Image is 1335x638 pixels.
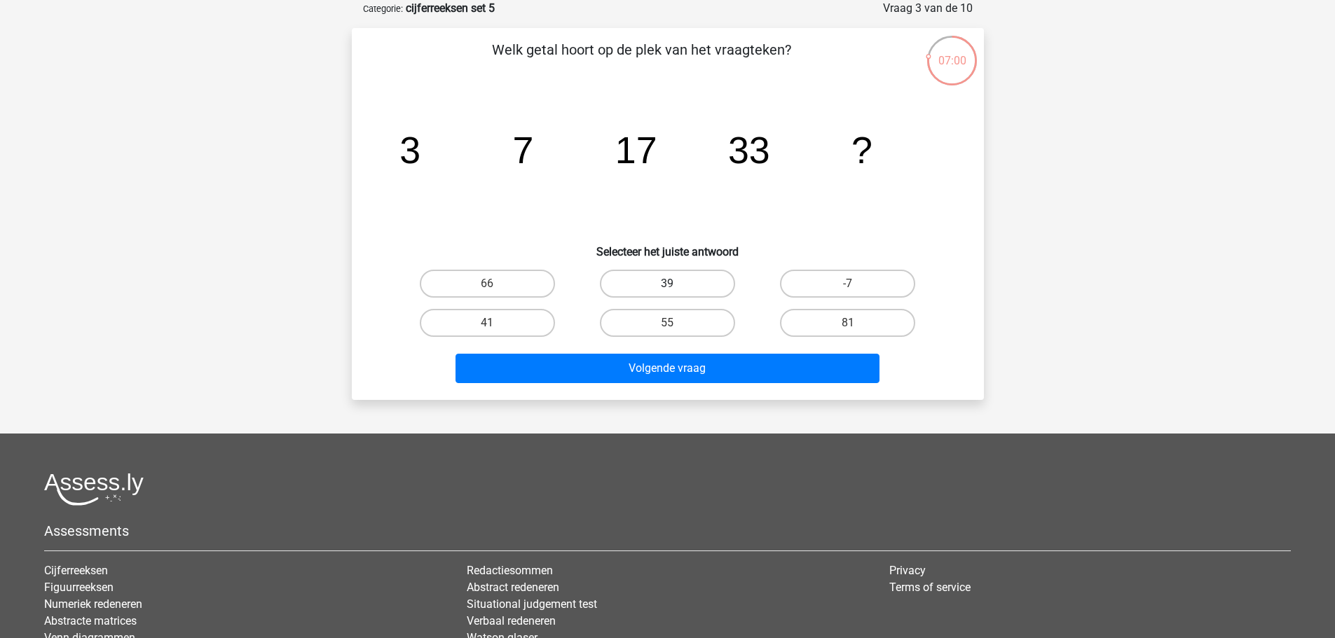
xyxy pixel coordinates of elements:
label: 81 [780,309,915,337]
label: 39 [600,270,735,298]
a: Figuurreeksen [44,581,114,594]
label: -7 [780,270,915,298]
tspan: 3 [399,129,420,171]
a: Abstracte matrices [44,614,137,627]
a: Numeriek redeneren [44,597,142,611]
div: 07:00 [926,34,978,69]
tspan: 33 [727,129,769,171]
a: Situational judgement test [467,597,597,611]
strong: cijferreeksen set 5 [406,1,495,15]
a: Abstract redeneren [467,581,559,594]
label: 55 [600,309,735,337]
label: 66 [420,270,555,298]
tspan: ? [851,129,872,171]
h5: Assessments [44,522,1291,539]
a: Terms of service [889,581,971,594]
a: Redactiesommen [467,564,553,577]
tspan: 7 [512,129,533,171]
a: Cijferreeksen [44,564,108,577]
label: 41 [420,309,555,337]
small: Categorie: [363,4,403,14]
h6: Selecteer het juiste antwoord [374,234,961,258]
a: Privacy [889,564,926,577]
tspan: 17 [615,129,657,171]
button: Volgende vraag [456,354,879,383]
p: Welk getal hoort op de plek van het vraagteken? [374,39,909,81]
a: Verbaal redeneren [467,614,556,627]
img: Assessly logo [44,473,144,506]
